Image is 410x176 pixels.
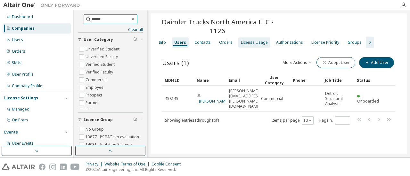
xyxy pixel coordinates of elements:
[325,75,352,85] div: Job Title
[86,45,121,53] label: Unverified Student
[261,96,283,101] span: Commercial
[194,40,211,45] div: Contacts
[3,2,83,8] img: Altair One
[219,40,233,45] div: Orders
[311,40,339,45] div: License Priority
[86,61,116,68] label: Verified Student
[271,116,314,125] span: Items per page
[12,72,34,77] div: User Profile
[261,75,288,86] div: User Category
[154,17,281,35] span: Daimler Trucks North America LLC - 1126
[229,88,261,109] span: [PERSON_NAME][EMAIL_ADDRESS][PERSON_NAME][DOMAIN_NAME]
[86,107,95,114] label: Trial
[133,37,137,42] span: Clear filter
[12,141,34,146] div: User Events
[86,53,119,61] label: Unverified Faculty
[197,75,224,85] div: Name
[86,133,140,141] label: 13877 - PSIM/Feko evaluation
[78,27,143,32] a: Clear all
[159,40,166,45] div: Info
[276,40,303,45] div: Authorizations
[86,91,103,99] label: Prospect
[165,118,220,123] span: Showing entries 1 through 1 of 1
[49,164,56,170] img: instagram.svg
[86,76,109,84] label: Commercial
[70,164,80,170] img: youtube.svg
[86,167,184,172] p: © 2025 Altair Engineering, Inc. All Rights Reserved.
[174,40,186,45] div: Users
[12,14,33,19] div: Dashboard
[84,37,113,42] span: User Category
[241,40,268,45] div: License Usage
[319,116,350,125] span: Page n.
[303,118,312,123] button: 10
[86,126,105,133] label: No Group
[325,91,351,106] span: Detroit Structural Analyst
[104,162,152,167] div: Website Terms of Use
[86,68,114,76] label: Verified Faculty
[152,162,184,167] div: Cookie Consent
[2,164,35,170] img: altair_logo.svg
[282,57,313,68] button: More Actions
[12,37,23,42] div: Users
[357,98,379,104] span: Onboarded
[165,96,178,101] span: 458145
[12,118,28,123] div: On Prem
[4,96,38,101] div: License Settings
[293,75,320,85] div: Phone
[86,84,105,91] label: Employee
[162,58,189,67] span: Users (1)
[86,141,143,154] label: 14031 - Isolation Systems Team
[86,99,100,107] label: Partner
[316,57,355,68] button: Adopt User
[78,33,143,47] button: User Category
[199,98,229,104] a: [PERSON_NAME]
[229,75,256,85] div: Email
[60,164,67,170] img: linkedin.svg
[359,57,394,68] button: Add User
[357,75,384,85] div: Status
[165,75,192,85] div: MDH ID
[12,107,29,112] div: Managed
[84,117,113,122] span: License Group
[348,40,362,45] div: Groups
[12,26,35,31] div: Companies
[4,130,18,135] div: Events
[78,113,143,127] button: License Group
[86,162,104,167] div: Privacy
[39,164,45,170] img: facebook.svg
[12,49,25,54] div: Orders
[12,83,42,88] div: Company Profile
[133,117,137,122] span: Clear filter
[12,60,21,65] div: SKUs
